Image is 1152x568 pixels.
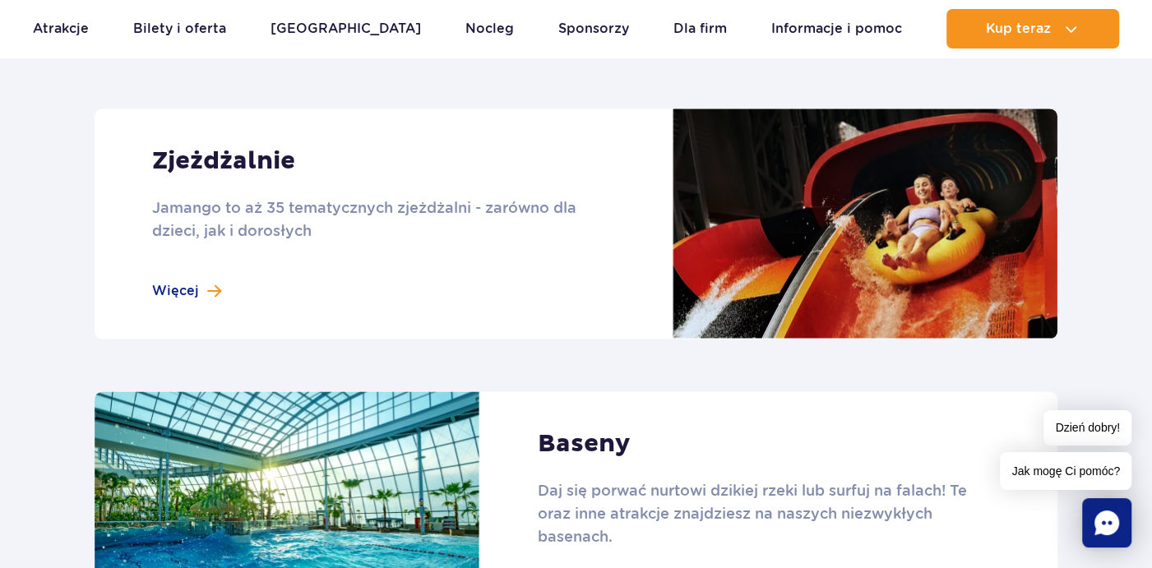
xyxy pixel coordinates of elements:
[1043,410,1131,446] span: Dzień dobry!
[1000,452,1131,490] span: Jak mogę Ci pomóc?
[1082,498,1131,547] div: Chat
[133,9,226,48] a: Bilety i oferta
[465,9,514,48] a: Nocleg
[771,9,902,48] a: Informacje i pomoc
[33,9,89,48] a: Atrakcje
[946,9,1119,48] button: Kup teraz
[271,9,421,48] a: [GEOGRAPHIC_DATA]
[558,9,629,48] a: Sponsorzy
[986,21,1051,36] span: Kup teraz
[673,9,727,48] a: Dla firm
